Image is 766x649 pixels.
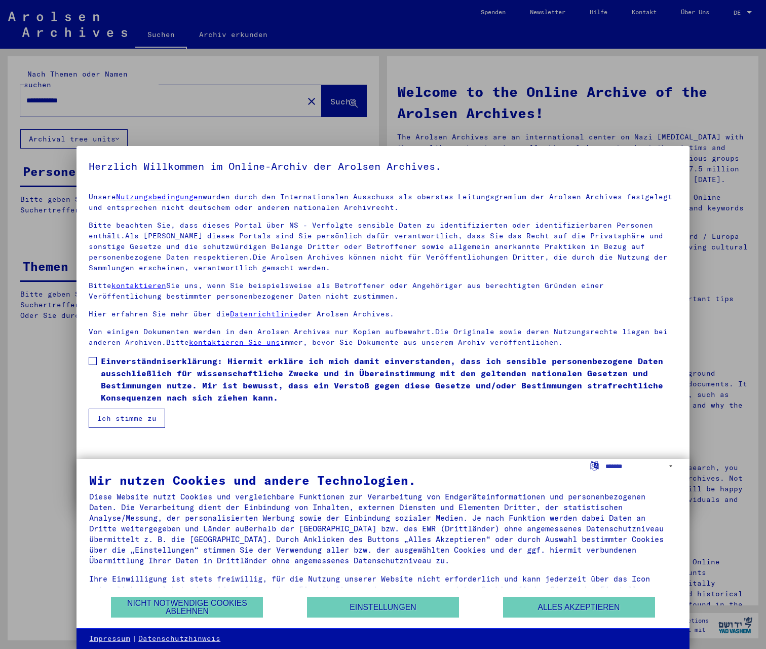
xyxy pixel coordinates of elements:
[189,338,280,347] a: kontaktieren Sie uns
[89,474,677,486] div: Wir nutzen Cookies und andere Technologien.
[116,192,203,201] a: Nutzungsbedingungen
[138,634,220,644] a: Datenschutzhinweis
[89,634,130,644] a: Impressum
[605,459,677,474] select: Sprache auswählen
[89,192,677,213] p: Unsere wurden durch den Internationalen Ausschuss als oberstes Leitungsgremium der Arolsen Archiv...
[89,327,677,348] p: Von einigen Dokumenten werden in den Arolsen Archives nur Kopien aufbewahrt.Die Originale sowie d...
[89,158,677,174] h5: Herzlich Willkommen im Online-Archiv der Arolsen Archives.
[111,281,166,290] a: kontaktieren
[89,280,677,302] p: Bitte Sie uns, wenn Sie beispielsweise als Betroffener oder Angehöriger aus berechtigten Gründen ...
[89,409,165,428] button: Ich stimme zu
[503,597,655,618] button: Alles akzeptieren
[89,491,677,566] div: Diese Website nutzt Cookies und vergleichbare Funktionen zur Verarbeitung von Endgeräteinformatio...
[230,309,298,318] a: Datenrichtlinie
[589,460,600,470] label: Sprache auswählen
[111,597,263,618] button: Nicht notwendige Cookies ablehnen
[89,309,677,319] p: Hier erfahren Sie mehr über die der Arolsen Archives.
[89,573,677,605] div: Ihre Einwilligung ist stets freiwillig, für die Nutzung unserer Website nicht erforderlich und ka...
[89,220,677,273] p: Bitte beachten Sie, dass dieses Portal über NS - Verfolgte sensible Daten zu identifizierten oder...
[101,355,677,404] span: Einverständniserklärung: Hiermit erkläre ich mich damit einverstanden, dass ich sensible personen...
[307,597,459,618] button: Einstellungen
